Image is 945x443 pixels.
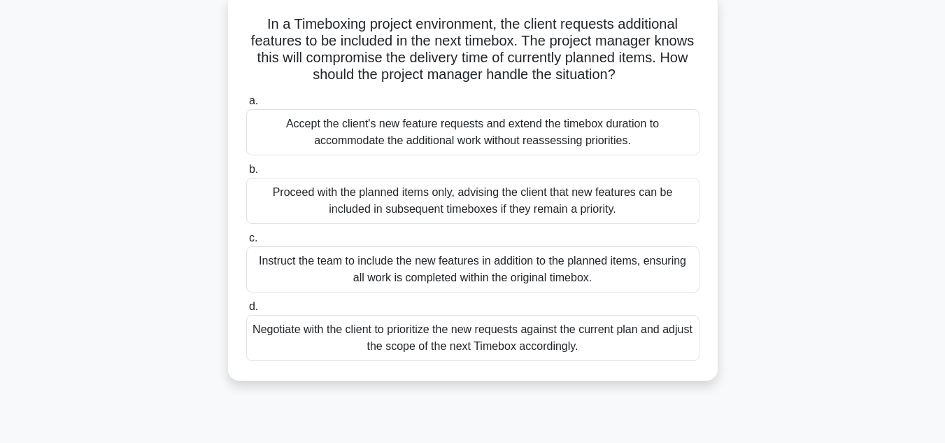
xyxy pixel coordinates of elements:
[245,15,701,84] h5: In a Timeboxing project environment, the client requests additional features to be included in th...
[249,232,257,244] span: c.
[246,109,699,155] div: Accept the client's new feature requests and extend the timebox duration to accommodate the addit...
[246,178,699,224] div: Proceed with the planned items only, advising the client that new features can be included in sub...
[249,163,258,175] span: b.
[249,300,258,312] span: d.
[249,94,258,106] span: a.
[246,315,699,361] div: Negotiate with the client to prioritize the new requests against the current plan and adjust the ...
[246,246,699,293] div: Instruct the team to include the new features in addition to the planned items, ensuring all work...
